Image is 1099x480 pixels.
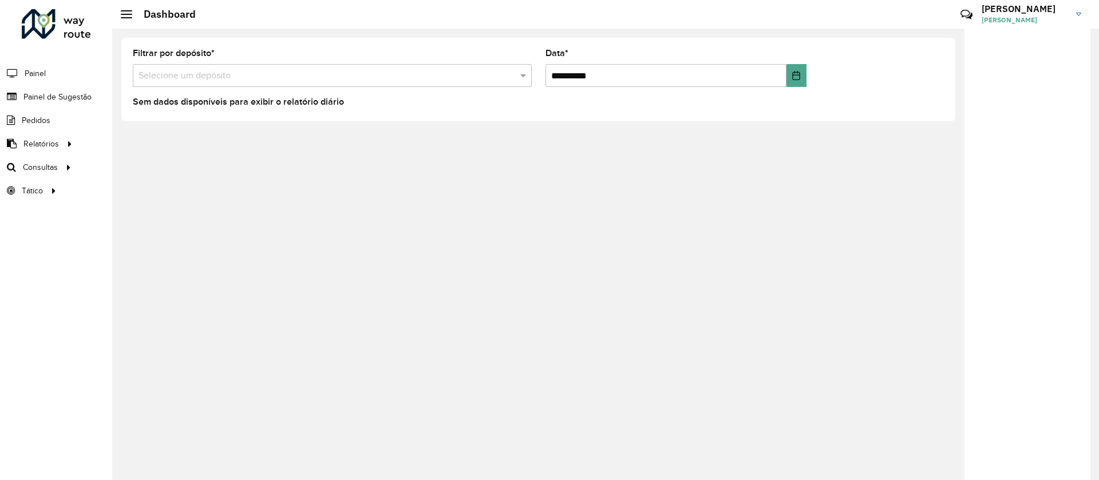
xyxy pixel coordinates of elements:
[954,2,979,27] a: Contato Rápido
[22,114,50,126] span: Pedidos
[545,46,568,60] label: Data
[786,64,807,87] button: Choose Date
[133,95,344,109] label: Sem dados disponíveis para exibir o relatório diário
[23,138,59,150] span: Relatórios
[132,8,196,21] h2: Dashboard
[25,68,46,80] span: Painel
[982,3,1068,14] h3: [PERSON_NAME]
[23,91,92,103] span: Painel de Sugestão
[23,161,58,173] span: Consultas
[22,185,43,197] span: Tático
[982,15,1068,25] span: [PERSON_NAME]
[133,46,215,60] label: Filtrar por depósito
